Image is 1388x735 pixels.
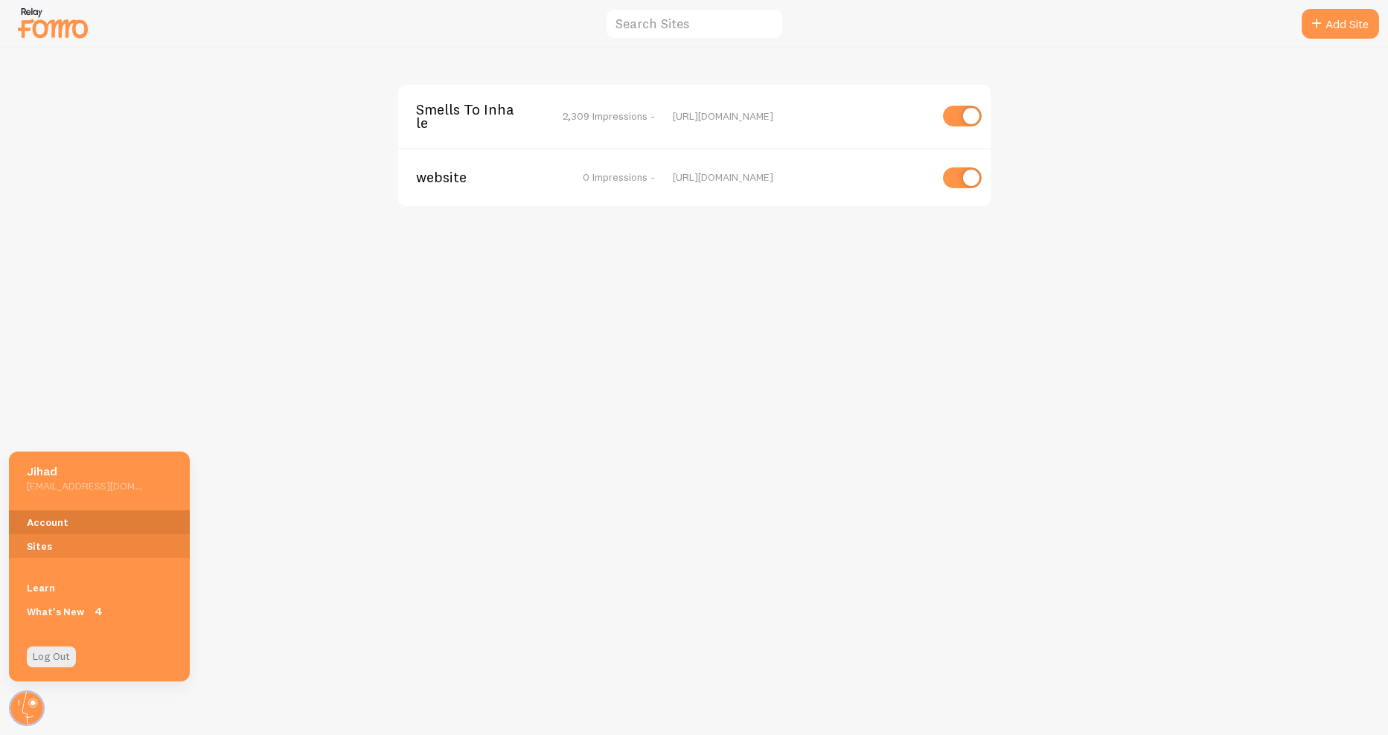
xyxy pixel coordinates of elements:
img: fomo-relay-logo-orange.svg [16,4,90,42]
a: Sites [9,534,190,558]
h5: Jihad [27,463,142,479]
span: website [416,170,536,184]
div: [URL][DOMAIN_NAME] [673,109,930,123]
a: Learn [9,576,190,600]
span: Smells To Inhale [416,103,536,130]
a: Log Out [27,646,76,667]
span: 2,309 Impressions - [563,109,655,123]
a: What's New [9,600,190,623]
span: 0 Impressions - [583,170,655,184]
div: [URL][DOMAIN_NAME] [673,170,930,184]
span: 4 [91,604,106,619]
a: Account [9,510,190,534]
h5: [EMAIL_ADDRESS][DOMAIN_NAME] [27,479,142,492]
